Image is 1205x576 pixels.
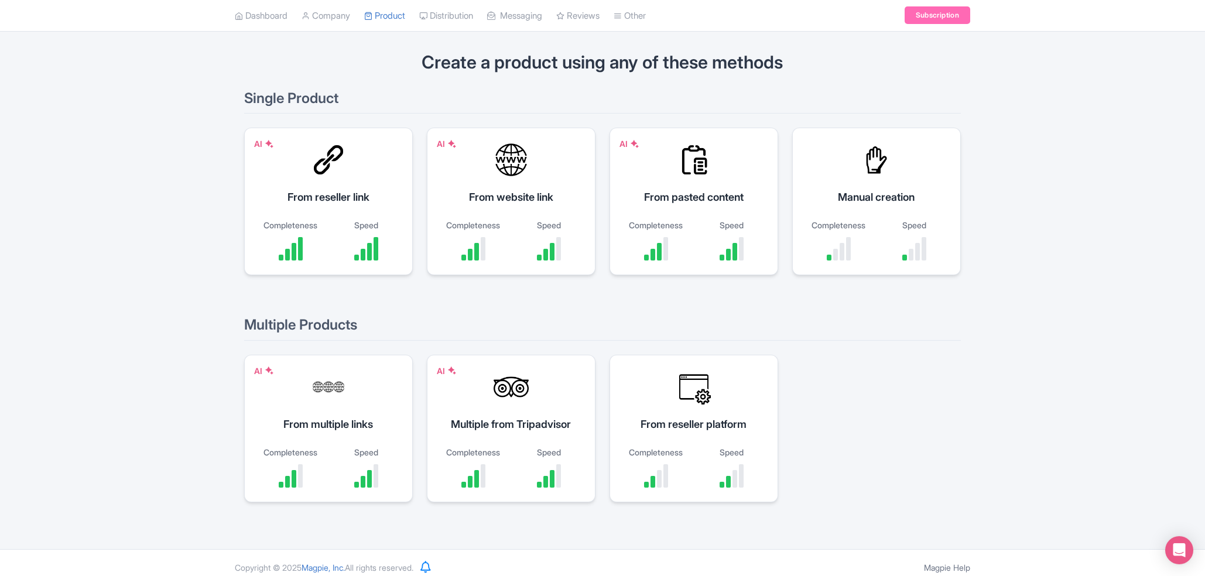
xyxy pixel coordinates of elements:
[700,446,764,458] div: Speed
[259,446,323,458] div: Completeness
[334,219,398,231] div: Speed
[441,189,581,205] div: From website link
[244,317,961,340] h2: Multiple Products
[244,53,961,72] h1: Create a product using any of these methods
[924,563,970,572] a: Magpie Help
[441,416,581,432] div: Multiple from Tripadvisor
[447,139,457,149] img: AI Symbol
[265,139,274,149] img: AI Symbol
[624,189,764,205] div: From pasted content
[792,128,961,289] a: Manual creation Completeness Speed
[244,91,961,114] h2: Single Product
[334,446,398,458] div: Speed
[259,219,323,231] div: Completeness
[265,366,274,375] img: AI Symbol
[441,219,505,231] div: Completeness
[517,219,581,231] div: Speed
[254,365,274,377] div: AI
[882,219,946,231] div: Speed
[905,7,970,25] a: Subscription
[259,416,398,432] div: From multiple links
[1165,536,1193,564] div: Open Intercom Messenger
[807,219,871,231] div: Completeness
[807,189,946,205] div: Manual creation
[259,189,398,205] div: From reseller link
[624,446,688,458] div: Completeness
[517,446,581,458] div: Speed
[302,563,345,572] span: Magpie, Inc.
[437,365,457,377] div: AI
[700,219,764,231] div: Speed
[619,138,639,150] div: AI
[437,138,457,150] div: AI
[441,446,505,458] div: Completeness
[630,139,639,149] img: AI Symbol
[254,138,274,150] div: AI
[447,366,457,375] img: AI Symbol
[228,561,420,574] div: Copyright © 2025 All rights reserved.
[624,416,764,432] div: From reseller platform
[624,219,688,231] div: Completeness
